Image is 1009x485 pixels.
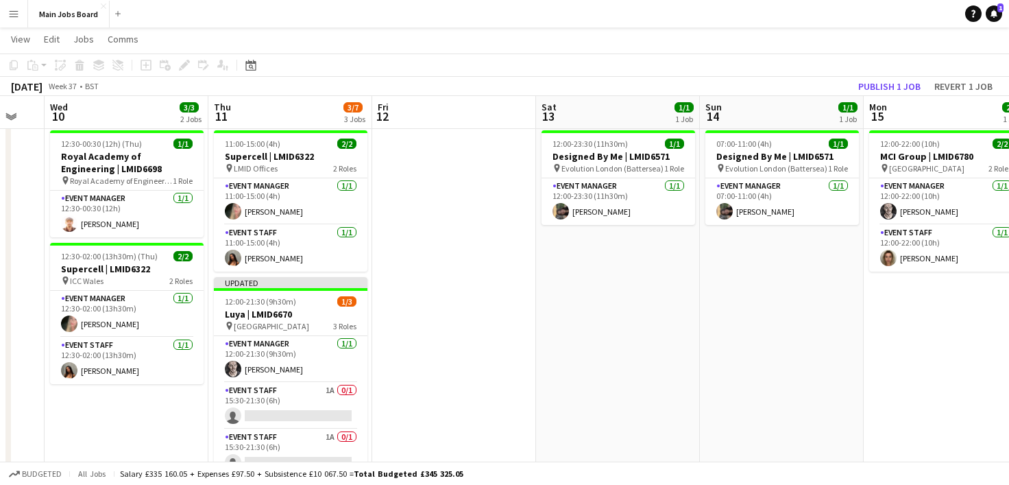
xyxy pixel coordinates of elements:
[552,139,628,149] span: 12:00-23:30 (11h30m)
[102,30,144,48] a: Comms
[61,251,158,261] span: 12:30-02:00 (13h30m) (Thu)
[44,33,60,45] span: Edit
[337,296,356,307] span: 1/3
[705,178,859,225] app-card-role: Event Manager1/107:00-11:00 (4h)[PERSON_NAME]
[108,33,138,45] span: Comms
[28,1,110,27] button: Main Jobs Board
[22,469,62,479] span: Budgeted
[11,80,42,93] div: [DATE]
[675,114,693,124] div: 1 Job
[50,130,204,237] app-job-card: 12:30-00:30 (12h) (Thu)1/1Royal Academy of Engineering | LMID6698 Royal Academy of Engineering, [...
[214,101,231,113] span: Thu
[214,178,367,225] app-card-role: Event Manager1/111:00-15:00 (4h)[PERSON_NAME]
[225,296,296,307] span: 12:00-21:30 (9h30m)
[839,114,857,124] div: 1 Job
[214,277,367,476] app-job-card: Updated12:00-21:30 (9h30m)1/3Luya | LMID6670 [GEOGRAPHIC_DATA]3 RolesEvent Manager1/112:00-21:30 ...
[705,150,859,163] h3: Designed By Me | LMID6571
[214,130,367,272] app-job-card: 11:00-15:00 (4h)2/2Supercell | LMID6322 LMID Offices2 RolesEvent Manager1/111:00-15:00 (4h)[PERSO...
[214,277,367,288] div: Updated
[50,243,204,384] app-job-card: 12:30-02:00 (13h30m) (Thu)2/2Supercell | LMID6322 ICC Wales2 RolesEvent Manager1/112:30-02:00 (13...
[880,139,940,149] span: 12:00-22:00 (10h)
[539,108,557,124] span: 13
[173,251,193,261] span: 2/2
[337,139,356,149] span: 2/2
[50,150,204,175] h3: Royal Academy of Engineering | LMID6698
[725,163,827,174] span: Evolution London (Battersea)
[173,176,193,186] span: 1 Role
[50,101,68,113] span: Wed
[38,30,65,48] a: Edit
[853,78,926,95] button: Publish 1 job
[354,469,463,479] span: Total Budgeted £345 325.05
[75,469,108,479] span: All jobs
[867,108,887,124] span: 15
[986,5,1002,22] a: 1
[70,176,173,186] span: Royal Academy of Engineering, [PERSON_NAME][GEOGRAPHIC_DATA]
[889,163,964,174] span: [GEOGRAPHIC_DATA]
[214,383,367,429] app-card-role: Event Staff1A0/115:30-21:30 (6h)
[214,308,367,320] h3: Luya | LMID6670
[7,466,64,482] button: Budgeted
[705,101,722,113] span: Sun
[997,3,1004,12] span: 1
[542,101,557,113] span: Sat
[45,81,80,91] span: Week 37
[343,102,363,113] span: 3/7
[929,78,998,95] button: Revert 1 job
[333,163,356,174] span: 2 Roles
[50,291,204,338] app-card-role: Event Manager1/112:30-02:00 (13h30m)[PERSON_NAME]
[828,163,848,174] span: 1 Role
[705,130,859,225] app-job-card: 07:00-11:00 (4h)1/1Designed By Me | LMID6571 Evolution London (Battersea)1 RoleEvent Manager1/107...
[173,139,193,149] span: 1/1
[50,263,204,275] h3: Supercell | LMID6322
[561,163,664,174] span: Evolution London (Battersea)
[70,276,104,286] span: ICC Wales
[703,108,722,124] span: 14
[665,139,684,149] span: 1/1
[234,163,278,174] span: LMID Offices
[50,191,204,237] app-card-role: Event Manager1/112:30-00:30 (12h)[PERSON_NAME]
[214,225,367,272] app-card-role: Event Staff1/111:00-15:00 (4h)[PERSON_NAME]
[212,108,231,124] span: 11
[61,139,142,149] span: 12:30-00:30 (12h) (Thu)
[378,101,389,113] span: Fri
[85,81,99,91] div: BST
[376,108,389,124] span: 12
[829,139,848,149] span: 1/1
[869,101,887,113] span: Mon
[344,114,365,124] div: 3 Jobs
[664,163,684,174] span: 1 Role
[68,30,99,48] a: Jobs
[48,108,68,124] span: 10
[214,336,367,383] app-card-role: Event Manager1/112:00-21:30 (9h30m)[PERSON_NAME]
[73,33,94,45] span: Jobs
[333,321,356,331] span: 3 Roles
[214,429,367,476] app-card-role: Event Staff1A0/115:30-21:30 (6h)
[716,139,772,149] span: 07:00-11:00 (4h)
[120,469,463,479] div: Salary £335 160.05 + Expenses £97.50 + Subsistence £10 067.50 =
[180,114,202,124] div: 2 Jobs
[5,30,36,48] a: View
[169,276,193,286] span: 2 Roles
[838,102,858,113] span: 1/1
[234,321,309,331] span: [GEOGRAPHIC_DATA]
[542,130,695,225] app-job-card: 12:00-23:30 (11h30m)1/1Designed By Me | LMID6571 Evolution London (Battersea)1 RoleEvent Manager1...
[225,139,280,149] span: 11:00-15:00 (4h)
[542,150,695,163] h3: Designed By Me | LMID6571
[50,338,204,384] app-card-role: Event Staff1/112:30-02:00 (13h30m)[PERSON_NAME]
[180,102,199,113] span: 3/3
[11,33,30,45] span: View
[674,102,694,113] span: 1/1
[542,178,695,225] app-card-role: Event Manager1/112:00-23:30 (11h30m)[PERSON_NAME]
[214,150,367,163] h3: Supercell | LMID6322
